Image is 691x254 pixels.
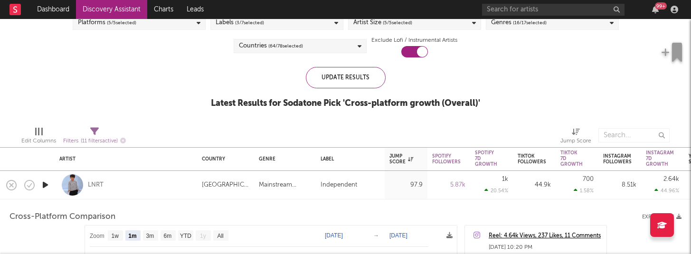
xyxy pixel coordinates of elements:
[217,233,223,239] text: All
[88,181,104,189] a: LNRT
[202,179,249,191] div: [GEOGRAPHIC_DATA]
[146,233,154,239] text: 3m
[63,123,126,151] div: Filters(11 filters active)
[663,176,679,182] div: 2.64k
[642,214,682,220] button: Export CSV
[78,17,136,28] div: Platforms
[211,98,480,109] div: Latest Results for Sodatone Pick ' Cross-platform growth (Overall) '
[603,153,632,165] div: Instagram Followers
[475,150,497,167] div: Spotify 7D Growth
[489,242,602,253] div: [DATE] 10:20 PM
[202,156,245,162] div: Country
[325,232,343,239] text: [DATE]
[21,135,56,147] div: Edit Columns
[371,35,457,46] label: Exclude Lofi / Instrumental Artists
[239,40,303,52] div: Countries
[646,150,674,167] div: Instagram 7D Growth
[484,188,508,194] div: 20.54 %
[107,17,136,28] span: ( 5 / 5 selected)
[268,40,303,52] span: ( 64 / 78 selected)
[652,6,659,13] button: 99+
[373,232,379,239] text: →
[560,135,591,147] div: Jump Score
[518,153,546,165] div: Tiktok Followers
[59,156,188,162] div: Artist
[163,233,171,239] text: 6m
[259,179,311,191] div: Mainstream Electronic
[389,179,423,191] div: 97.9
[63,135,126,147] div: Filters
[655,2,667,9] div: 99 +
[598,128,670,142] input: Search...
[90,233,104,239] text: Zoom
[306,67,386,88] div: Update Results
[321,179,357,191] div: Independent
[502,176,508,182] div: 1k
[432,179,465,191] div: 5.87k
[518,179,551,191] div: 44.9k
[574,188,594,194] div: 1.58 %
[389,153,413,165] div: Jump Score
[583,176,594,182] div: 700
[654,188,679,194] div: 44.96 %
[389,232,407,239] text: [DATE]
[513,17,547,28] span: ( 16 / 17 selected)
[180,233,191,239] text: YTD
[235,17,264,28] span: ( 3 / 7 selected)
[216,17,264,28] div: Labels
[9,211,115,223] span: Cross-Platform Comparison
[432,153,461,165] div: Spotify Followers
[200,233,206,239] text: 1y
[482,4,625,16] input: Search for artists
[111,233,119,239] text: 1w
[81,139,118,144] span: ( 11 filters active)
[489,230,602,242] a: Reel: 4.64k Views, 237 Likes, 11 Comments
[21,123,56,151] div: Edit Columns
[321,156,375,162] div: Label
[259,156,306,162] div: Genre
[560,123,591,151] div: Jump Score
[603,179,636,191] div: 8.51k
[353,17,412,28] div: Artist Size
[128,233,136,239] text: 1m
[560,150,583,167] div: Tiktok 7D Growth
[491,17,547,28] div: Genres
[383,17,412,28] span: ( 5 / 5 selected)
